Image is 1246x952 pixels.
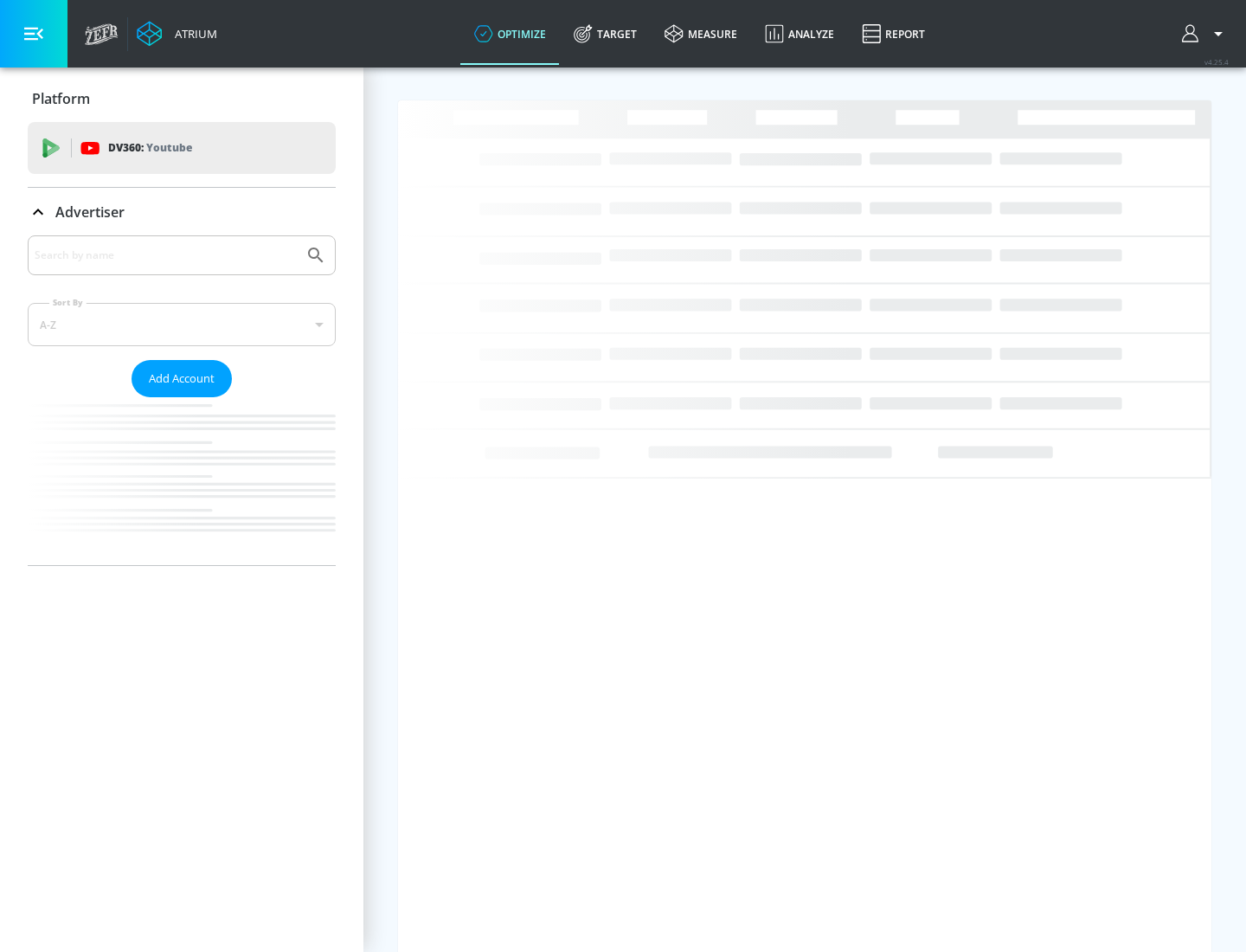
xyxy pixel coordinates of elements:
[55,203,125,222] p: Advertiser
[28,303,336,346] div: A-Z
[146,138,192,157] p: Youtube
[32,89,90,108] p: Platform
[168,26,217,42] div: Atrium
[28,74,336,123] div: Platform
[49,297,87,308] label: Sort By
[137,21,217,47] a: Atrium
[460,3,560,65] a: optimize
[751,3,848,65] a: Analyze
[108,138,192,158] p: DV360:
[28,235,336,565] div: Advertiser
[149,369,215,389] span: Add Account
[1204,57,1229,67] span: v 4.25.4
[848,3,939,65] a: Report
[132,360,232,397] button: Add Account
[28,122,336,174] div: DV360: Youtube
[651,3,751,65] a: measure
[35,244,297,267] input: Search by name
[28,188,336,236] div: Advertiser
[28,397,336,565] nav: list of Advertiser
[560,3,651,65] a: Target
